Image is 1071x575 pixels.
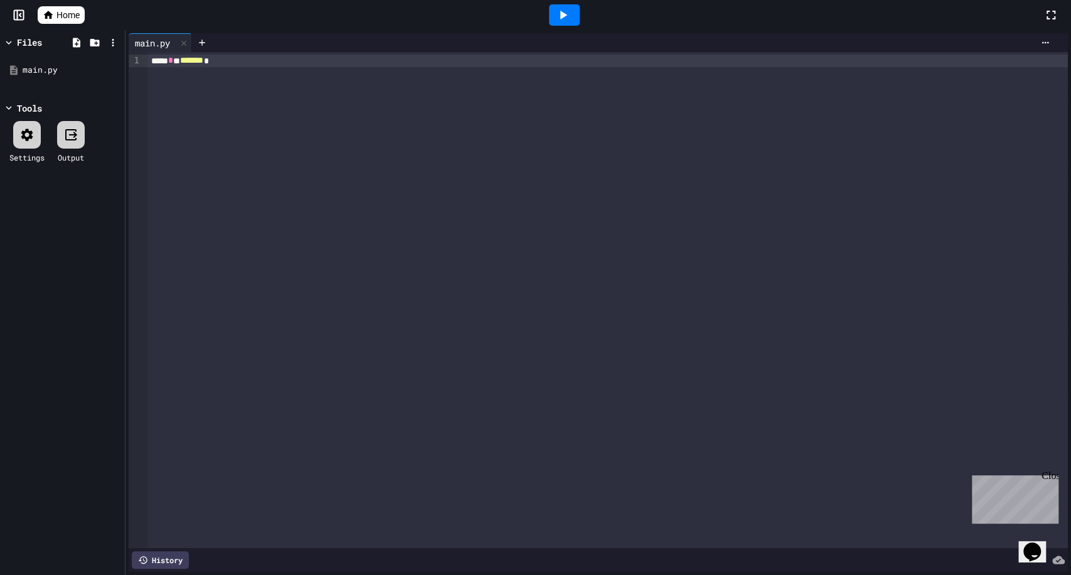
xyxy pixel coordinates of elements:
span: Home [56,9,80,21]
div: History [132,551,189,569]
div: Tools [17,102,42,115]
div: main.py [23,64,120,76]
div: main.py [129,33,192,52]
div: main.py [129,36,176,50]
div: Chat with us now!Close [5,5,87,80]
iframe: chat widget [967,470,1058,524]
div: Files [17,36,42,49]
div: Output [58,152,84,163]
iframe: chat widget [1018,525,1058,562]
a: Home [38,6,85,24]
div: Settings [9,152,45,163]
div: 1 [129,55,141,67]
